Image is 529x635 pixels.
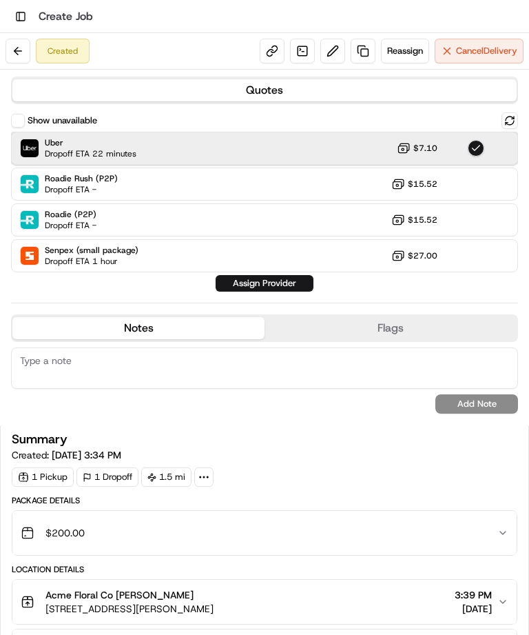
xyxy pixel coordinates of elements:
span: API Documentation [130,308,221,322]
input: Clear [36,89,227,103]
span: Pylon [137,342,167,352]
a: Powered byPylon [97,341,167,352]
div: 1 Dropoff [76,467,138,487]
div: Past conversations [14,179,92,190]
span: Dropoff ETA 1 hour [45,256,138,267]
div: We're available if you need us! [62,145,189,157]
span: Acme Floral Co [PERSON_NAME] [45,588,194,602]
span: Reassign [387,45,423,57]
p: Welcome 👋 [14,55,251,77]
a: 📗Knowledge Base [8,303,111,327]
span: • [149,214,154,225]
span: Dropoff ETA - [45,220,96,231]
span: $15.52 [408,214,437,225]
div: 1.5 mi [141,467,191,487]
img: Uber [21,139,39,157]
button: Assign Provider [216,275,313,292]
div: Location Details [12,564,517,575]
span: Dropoff ETA 22 minutes [45,148,136,159]
img: Nash [14,14,41,41]
button: $27.00 [391,249,437,263]
img: 1736555255976-a54dd68f-1ca7-489b-9aae-adbdc363a1c4 [28,252,39,263]
span: [DATE] [193,251,221,262]
span: Roadie Rush (P2P) [45,173,118,184]
span: [DATE] [455,602,492,616]
a: 💻API Documentation [111,303,227,327]
button: Quotes [12,79,517,101]
label: Show unavailable [28,114,97,127]
img: Dianne Alexi Soriano [14,238,36,260]
h3: Summary [12,433,68,445]
button: Notes [12,317,264,339]
img: 8571987876998_91fb9ceb93ad5c398215_72.jpg [29,132,54,157]
img: 1736555255976-a54dd68f-1ca7-489b-9aae-adbdc363a1c4 [14,132,39,157]
button: Acme Floral Co [PERSON_NAME][STREET_ADDRESS][PERSON_NAME]3:39 PM[DATE] [12,580,517,624]
span: $27.00 [408,250,437,261]
button: Reassign [381,39,429,63]
button: Flags [264,317,517,339]
span: [DATE] [157,214,185,225]
button: $200.00 [12,511,517,555]
button: See all [214,177,251,193]
span: [DATE] 3:34 PM [52,449,121,461]
button: Start new chat [234,136,251,152]
span: $200.00 [45,526,85,540]
span: Roadie (P2P) [45,209,96,220]
div: Start new chat [62,132,226,145]
div: 💻 [116,310,127,321]
span: Created: [12,448,121,462]
img: Roadie (P2P) [21,211,39,229]
span: $15.52 [408,179,437,190]
span: Uber [45,137,136,148]
span: Dropoff ETA - [45,184,118,195]
div: 1 Pickup [12,467,74,487]
span: Cancel Delivery [456,45,517,57]
span: Knowledge Base [28,308,105,322]
button: $15.52 [391,213,437,227]
button: CancelDelivery [435,39,523,63]
span: Wisdom [PERSON_NAME] [43,214,147,225]
span: • [185,251,190,262]
span: Senpex (small package) [45,245,138,256]
span: 3:39 PM [455,588,492,602]
h1: Create Job [39,8,93,25]
div: 📗 [14,310,25,321]
img: Wisdom Oko [14,201,36,228]
img: Senpex (small package) [21,247,39,265]
span: [STREET_ADDRESS][PERSON_NAME] [45,602,214,616]
img: Roadie Rush (P2P) [21,175,39,193]
button: $15.52 [391,177,437,191]
span: [PERSON_NAME] [PERSON_NAME] [43,251,183,262]
button: $7.10 [397,141,437,155]
div: Package Details [12,495,517,506]
img: 1736555255976-a54dd68f-1ca7-489b-9aae-adbdc363a1c4 [28,214,39,225]
span: $7.10 [413,143,437,154]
